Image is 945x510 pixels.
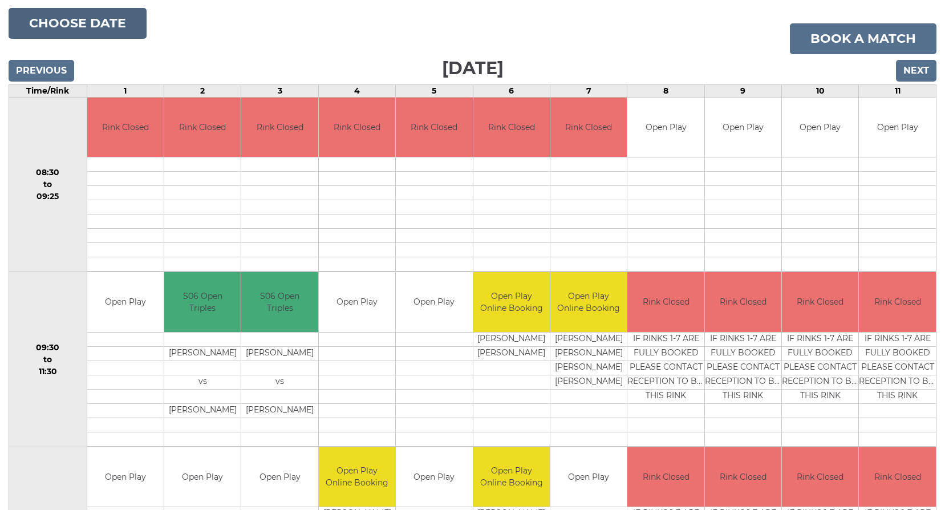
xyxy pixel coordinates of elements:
[473,98,550,157] td: Rink Closed
[550,98,627,157] td: Rink Closed
[164,84,241,97] td: 2
[396,272,472,332] td: Open Play
[705,346,781,361] td: FULLY BOOKED
[782,361,858,375] td: PLEASE CONTACT
[627,361,704,375] td: PLEASE CONTACT
[396,447,472,507] td: Open Play
[241,403,318,418] td: [PERSON_NAME]
[318,84,395,97] td: 4
[473,332,550,346] td: [PERSON_NAME]
[9,97,87,272] td: 08:30 to 09:25
[705,332,781,346] td: IF RINKS 1-7 ARE
[627,375,704,389] td: RECEPTION TO BOOK
[396,98,472,157] td: Rink Closed
[550,272,627,332] td: Open Play Online Booking
[164,346,241,361] td: [PERSON_NAME]
[859,332,936,346] td: IF RINKS 1-7 ARE
[627,272,704,332] td: Rink Closed
[87,98,164,157] td: Rink Closed
[473,346,550,361] td: [PERSON_NAME]
[782,375,858,389] td: RECEPTION TO BOOK
[782,447,858,507] td: Rink Closed
[396,84,473,97] td: 5
[9,60,74,82] input: Previous
[790,23,936,54] a: Book a match
[241,375,318,389] td: vs
[896,60,936,82] input: Next
[550,375,627,389] td: [PERSON_NAME]
[9,8,147,39] button: Choose date
[782,84,859,97] td: 10
[782,389,858,403] td: THIS RINK
[550,346,627,361] td: [PERSON_NAME]
[473,447,550,507] td: Open Play Online Booking
[705,272,781,332] td: Rink Closed
[241,447,318,507] td: Open Play
[705,98,781,157] td: Open Play
[705,361,781,375] td: PLEASE CONTACT
[550,447,627,507] td: Open Play
[782,346,858,361] td: FULLY BOOKED
[9,84,87,97] td: Time/Rink
[87,84,164,97] td: 1
[241,84,318,97] td: 3
[319,447,395,507] td: Open Play Online Booking
[859,98,936,157] td: Open Play
[87,272,164,332] td: Open Play
[705,389,781,403] td: THIS RINK
[859,272,936,332] td: Rink Closed
[859,447,936,507] td: Rink Closed
[164,272,241,332] td: S06 Open Triples
[705,447,781,507] td: Rink Closed
[782,332,858,346] td: IF RINKS 1-7 ARE
[627,84,704,97] td: 8
[859,375,936,389] td: RECEPTION TO BOOK
[473,272,550,332] td: Open Play Online Booking
[87,447,164,507] td: Open Play
[782,272,858,332] td: Rink Closed
[627,447,704,507] td: Rink Closed
[550,361,627,375] td: [PERSON_NAME]
[319,98,395,157] td: Rink Closed
[859,389,936,403] td: THIS RINK
[473,84,550,97] td: 6
[859,84,936,97] td: 11
[782,98,858,157] td: Open Play
[705,375,781,389] td: RECEPTION TO BOOK
[319,272,395,332] td: Open Play
[550,84,627,97] td: 7
[627,98,704,157] td: Open Play
[859,361,936,375] td: PLEASE CONTACT
[627,346,704,361] td: FULLY BOOKED
[164,375,241,389] td: vs
[859,346,936,361] td: FULLY BOOKED
[550,332,627,346] td: [PERSON_NAME]
[241,272,318,332] td: S06 Open Triples
[164,98,241,157] td: Rink Closed
[627,332,704,346] td: IF RINKS 1-7 ARE
[241,346,318,361] td: [PERSON_NAME]
[164,403,241,418] td: [PERSON_NAME]
[704,84,781,97] td: 9
[241,98,318,157] td: Rink Closed
[164,447,241,507] td: Open Play
[627,389,704,403] td: THIS RINK
[9,272,87,447] td: 09:30 to 11:30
